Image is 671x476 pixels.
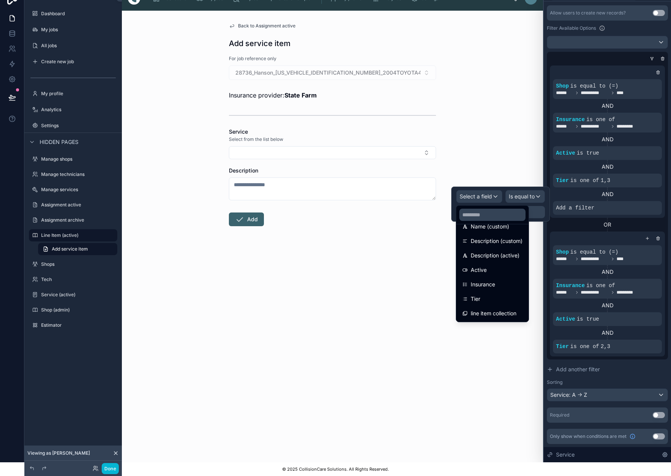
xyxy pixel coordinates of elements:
[38,243,117,255] a: Add service item
[27,450,90,456] span: Viewing as [PERSON_NAME]
[471,309,516,318] span: line item collection
[41,91,116,97] label: My profile
[29,304,117,316] a: Shop (admin)
[547,25,596,31] label: Filter Available Options
[556,177,569,184] span: Tier
[229,23,296,29] a: Back to Assignment active
[604,343,607,350] span: ,
[229,128,248,135] span: Service
[41,107,116,113] label: Analytics
[229,136,283,142] span: Select from the list below
[553,302,662,309] div: AND
[553,163,662,171] div: AND
[553,329,662,337] div: AND
[556,83,569,89] span: Shop
[41,232,113,238] label: Line Item (active)
[471,251,519,260] span: Description (active)
[29,319,117,331] a: Estimator
[284,91,317,99] strong: State Farm
[41,156,116,162] label: Manage shops
[41,202,116,208] label: Assignment active
[471,280,495,289] span: Insurance
[29,184,117,196] a: Manage services
[556,343,569,350] span: Tier
[547,389,668,401] div: Service: A -> Z
[29,104,117,116] a: Analytics
[41,187,116,193] label: Manage services
[604,177,607,184] span: ,
[29,273,117,286] a: Tech
[40,138,78,146] span: Hidden pages
[550,412,569,418] div: Required
[29,8,117,20] a: Dashboard
[550,221,665,228] div: OR
[471,236,522,246] span: Description (custom)
[41,11,116,17] label: Dashboard
[547,363,668,376] button: Add another filter
[229,91,317,99] span: Insurance provider:
[29,258,117,270] a: Shops
[41,217,116,223] label: Assignment archive
[41,261,116,267] label: Shops
[547,379,562,385] label: Sorting
[601,177,610,184] span: 1 3
[41,292,116,298] label: Service (active)
[553,102,662,110] div: AND
[601,343,610,350] span: 2 3
[41,43,116,49] label: All jobs
[550,10,626,16] div: Allow users to create new records?
[52,246,88,252] span: Add service item
[547,388,668,401] button: Service: A -> Z
[577,316,599,322] span: is true
[238,23,296,29] span: Back to Assignment active
[29,153,117,165] a: Manage shops
[229,167,258,174] span: Description
[471,294,480,303] span: Tier
[41,322,116,328] label: Estimator
[556,316,575,322] span: Active
[29,199,117,211] a: Assignment active
[29,56,117,68] a: Create new job
[29,168,117,180] a: Manage technicians
[553,190,662,198] div: AND
[29,88,117,100] a: My profile
[229,38,291,49] h1: Add service item
[41,307,116,313] label: Shop (admin)
[570,83,618,89] span: is equal to (=)
[41,59,116,65] label: Create new job
[29,214,117,226] a: Assignment archive
[556,283,585,289] span: Insurance
[577,150,599,156] span: is true
[41,171,116,177] label: Manage technicians
[570,177,599,184] span: is one of
[29,120,117,132] a: Settings
[553,136,662,143] div: AND
[471,265,487,275] span: Active
[550,433,626,439] span: Only show when conditions are met
[29,229,117,241] a: Line Item (active)
[556,249,569,255] span: Shop
[556,451,575,458] span: Service
[553,268,662,276] div: AND
[570,249,618,255] span: is equal to (=)
[556,204,594,212] span: Add a filter
[29,40,117,52] a: All jobs
[556,117,585,123] span: Insurance
[229,146,436,159] button: Select Button
[586,117,615,123] span: is one of
[556,150,575,156] span: Active
[229,56,276,62] span: For job reference only
[41,27,116,33] label: My jobs
[471,222,509,231] span: Name (custom)
[41,123,116,129] label: Settings
[556,366,600,373] span: Add another filter
[29,24,117,36] a: My jobs
[41,276,116,283] label: Tech
[29,289,117,301] a: Service (active)
[229,212,264,226] button: Add
[570,343,599,350] span: is one of
[586,283,615,289] span: is one of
